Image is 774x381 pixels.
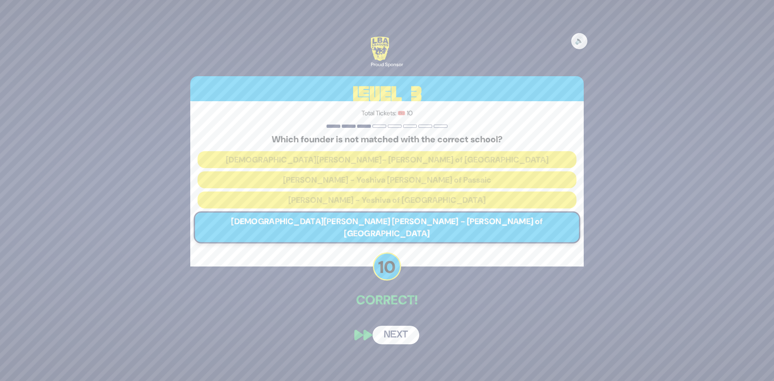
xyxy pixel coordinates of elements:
[571,33,587,49] button: 🔊
[372,326,419,344] button: Next
[371,37,389,61] img: LBA
[198,108,576,118] p: Total Tickets: 🎟️ 10
[198,151,576,168] button: [DEMOGRAPHIC_DATA][PERSON_NAME]- [PERSON_NAME] of [GEOGRAPHIC_DATA]
[194,211,580,244] button: [DEMOGRAPHIC_DATA][PERSON_NAME] [PERSON_NAME] - [PERSON_NAME] of [GEOGRAPHIC_DATA]
[190,290,584,310] p: Correct!
[198,171,576,188] button: [PERSON_NAME] - Yeshiva [PERSON_NAME] of Passaic
[198,134,576,145] h5: Which founder is not matched with the correct school?
[198,192,576,208] button: [PERSON_NAME] - Yeshiva of [GEOGRAPHIC_DATA]
[190,76,584,112] h3: Level 3
[373,252,401,281] p: 10
[371,61,403,68] div: Proud Sponsor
